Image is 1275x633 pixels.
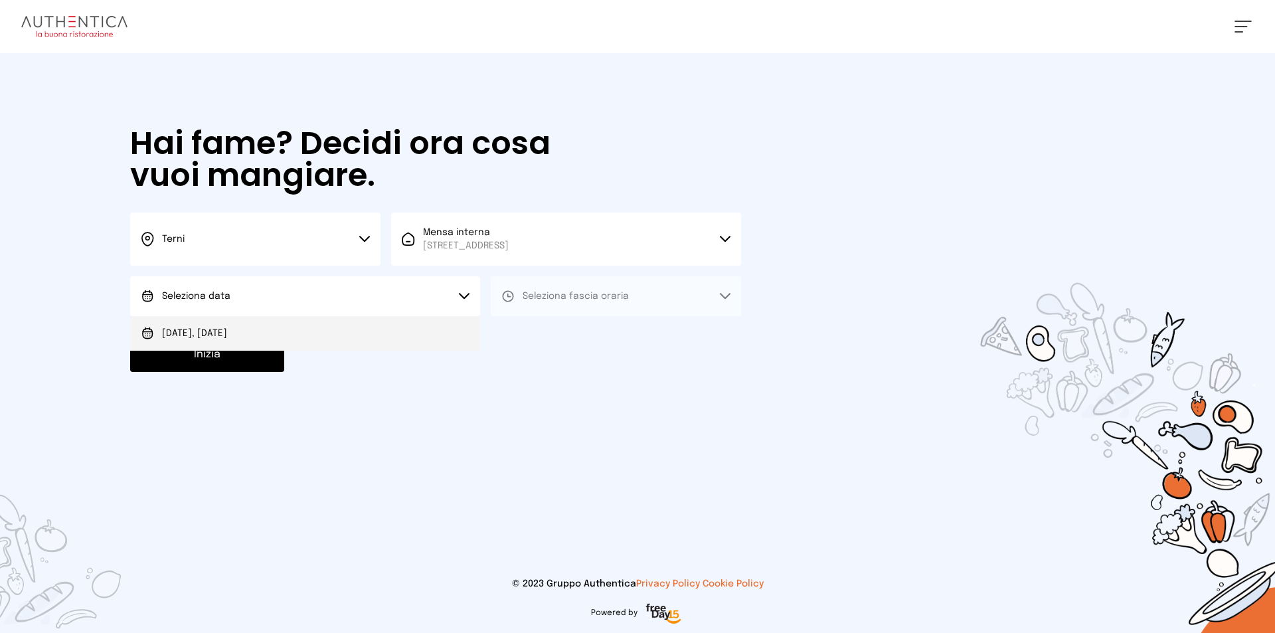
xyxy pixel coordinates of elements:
p: © 2023 Gruppo Authentica [21,577,1254,590]
button: Seleziona data [130,276,480,316]
span: Seleziona data [162,292,230,301]
button: Inizia [130,337,284,372]
button: Seleziona fascia oraria [491,276,741,316]
a: Cookie Policy [703,579,764,588]
span: Powered by [591,608,637,618]
a: Privacy Policy [636,579,700,588]
img: logo-freeday.3e08031.png [643,601,685,628]
span: [DATE], [DATE] [162,327,227,340]
span: Seleziona fascia oraria [523,292,629,301]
